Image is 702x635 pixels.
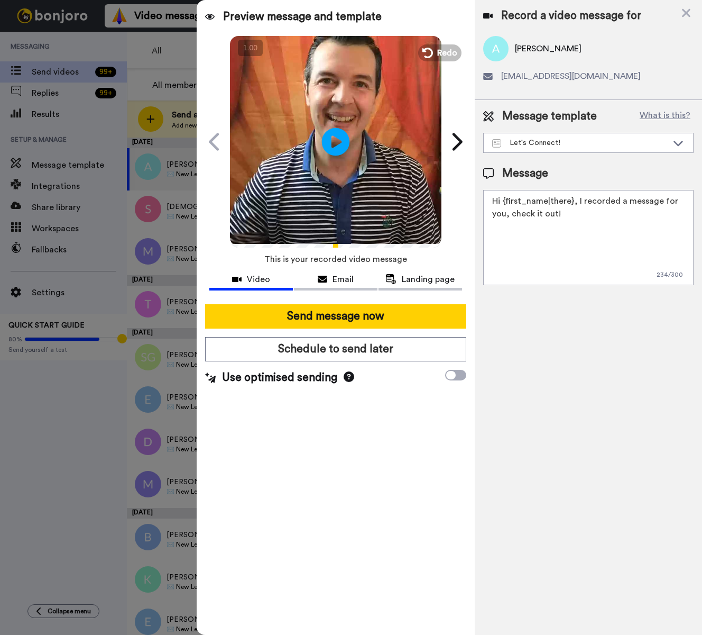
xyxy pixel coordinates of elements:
img: Message-temps.svg [492,139,501,148]
span: Landing page [402,273,455,286]
span: Message [502,166,548,182]
span: Use optimised sending [222,370,337,386]
textarea: Hi {first_name|there}, I recorded a message for you, check it out! [483,190,694,285]
span: This is your recorded video message [264,248,407,271]
div: Let's Connect! [492,138,668,148]
button: What is this? [636,108,694,124]
span: [EMAIL_ADDRESS][DOMAIN_NAME] [501,70,641,83]
button: Schedule to send later [205,337,466,361]
button: Send message now [205,304,466,329]
span: Email [332,273,354,286]
span: Message template [502,108,597,124]
span: Video [247,273,270,286]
